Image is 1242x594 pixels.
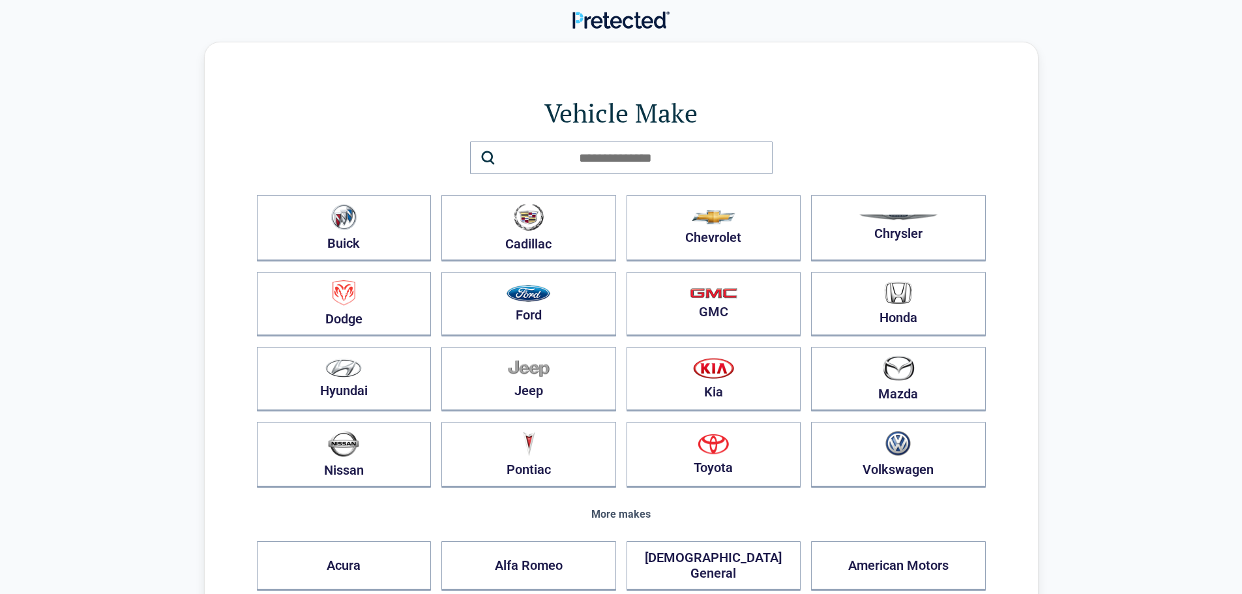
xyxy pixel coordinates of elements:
[441,422,616,488] button: Pontiac
[627,347,801,411] button: Kia
[627,422,801,488] button: Toyota
[811,541,986,591] button: American Motors
[811,347,986,411] button: Mazda
[441,347,616,411] button: Jeep
[441,272,616,336] button: Ford
[257,509,986,520] div: More makes
[811,422,986,488] button: Volkswagen
[811,195,986,261] button: Chrysler
[257,195,432,261] button: Buick
[257,95,986,131] h1: Vehicle Make
[627,195,801,261] button: Chevrolet
[811,272,986,336] button: Honda
[257,347,432,411] button: Hyundai
[257,272,432,336] button: Dodge
[257,541,432,591] button: Acura
[441,541,616,591] button: Alfa Romeo
[257,422,432,488] button: Nissan
[627,541,801,591] button: [DEMOGRAPHIC_DATA] General
[441,195,616,261] button: Cadillac
[627,272,801,336] button: GMC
